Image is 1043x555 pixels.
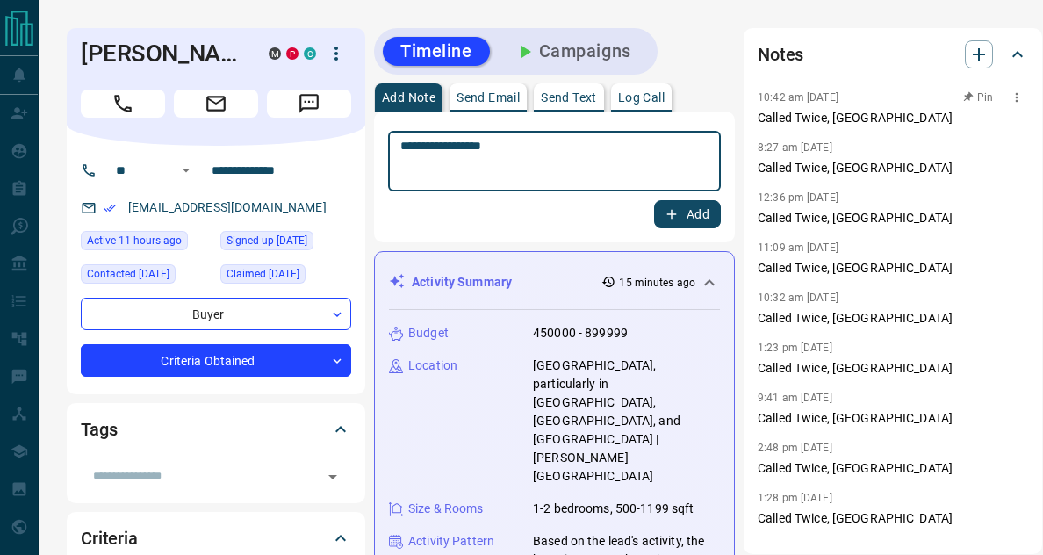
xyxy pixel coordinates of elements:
[408,532,494,551] p: Activity Pattern
[267,90,351,118] span: Message
[176,160,197,181] button: Open
[758,91,838,104] p: 10:42 am [DATE]
[541,91,597,104] p: Send Text
[286,47,299,60] div: property.ca
[81,90,165,118] span: Call
[174,90,258,118] span: Email
[128,200,327,214] a: [EMAIL_ADDRESS][DOMAIN_NAME]
[758,442,832,454] p: 2:48 pm [DATE]
[408,357,457,375] p: Location
[382,91,435,104] p: Add Note
[320,465,345,489] button: Open
[758,33,1028,76] div: Notes
[758,209,1028,227] p: Called Twice, [GEOGRAPHIC_DATA]
[81,40,242,68] h1: [PERSON_NAME]
[408,324,449,342] p: Budget
[87,232,182,249] span: Active 11 hours ago
[269,47,281,60] div: mrloft.ca
[533,357,720,486] p: [GEOGRAPHIC_DATA], particularly in [GEOGRAPHIC_DATA], [GEOGRAPHIC_DATA], and [GEOGRAPHIC_DATA] | ...
[758,509,1028,528] p: Called Twice, [GEOGRAPHIC_DATA]
[618,91,665,104] p: Log Call
[953,90,1003,105] button: Pin
[758,309,1028,328] p: Called Twice, [GEOGRAPHIC_DATA]
[758,542,832,554] p: 3:11 pm [DATE]
[389,266,720,299] div: Activity Summary15 minutes ago
[383,37,490,66] button: Timeline
[758,292,838,304] p: 10:32 am [DATE]
[758,141,832,154] p: 8:27 am [DATE]
[81,344,351,377] div: Criteria Obtained
[758,359,1028,378] p: Called Twice, [GEOGRAPHIC_DATA]
[220,264,351,289] div: Wed May 21 2025
[81,231,212,256] div: Sun Aug 17 2025
[304,47,316,60] div: condos.ca
[758,492,832,504] p: 1:28 pm [DATE]
[227,265,299,283] span: Claimed [DATE]
[758,409,1028,428] p: Called Twice, [GEOGRAPHIC_DATA]
[619,275,695,291] p: 15 minutes ago
[227,232,307,249] span: Signed up [DATE]
[87,265,169,283] span: Contacted [DATE]
[533,500,694,518] p: 1-2 bedrooms, 500-1199 sqft
[81,408,351,450] div: Tags
[758,259,1028,277] p: Called Twice, [GEOGRAPHIC_DATA]
[758,392,832,404] p: 9:41 am [DATE]
[654,200,721,228] button: Add
[81,415,117,443] h2: Tags
[533,324,628,342] p: 450000 - 899999
[758,159,1028,177] p: Called Twice, [GEOGRAPHIC_DATA]
[758,241,838,254] p: 11:09 am [DATE]
[220,231,351,256] div: Mon Mar 07 2022
[81,298,351,330] div: Buyer
[408,500,484,518] p: Size & Rooms
[81,524,138,552] h2: Criteria
[412,273,512,292] p: Activity Summary
[758,342,832,354] p: 1:23 pm [DATE]
[758,459,1028,478] p: Called Twice, [GEOGRAPHIC_DATA]
[81,264,212,289] div: Wed Aug 13 2025
[457,91,520,104] p: Send Email
[497,37,649,66] button: Campaigns
[104,202,116,214] svg: Email Verified
[758,191,838,204] p: 12:36 pm [DATE]
[758,40,803,68] h2: Notes
[758,109,1028,127] p: Called Twice, [GEOGRAPHIC_DATA]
